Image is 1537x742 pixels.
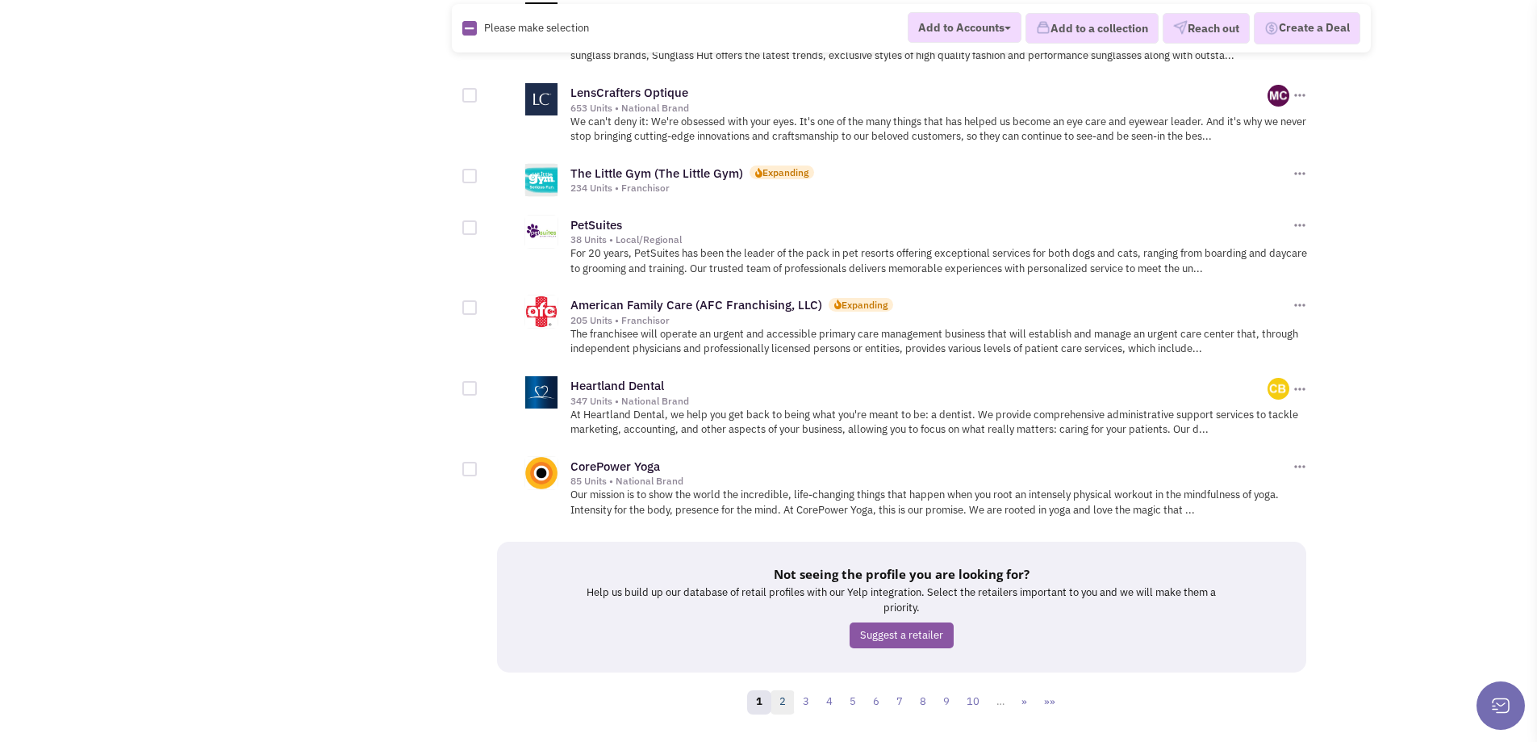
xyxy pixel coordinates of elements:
img: QPkP4yKEfE-4k4QRUioSew.png [1268,85,1289,107]
button: Add to a collection [1025,13,1159,44]
a: 8 [911,690,935,715]
img: Deal-Dollar.png [1264,19,1279,37]
img: icon-collection-lavender.png [1036,20,1050,35]
a: LensCrafters Optique [570,85,688,100]
p: Help us build up our database of retail profiles with our Yelp integration. Select the retailers ... [578,585,1226,615]
img: jYpSW5Q12EiZ_PRhTuFZMw.png [1268,378,1289,400]
a: 10 [958,690,988,715]
p: Our mission is to show the world the incredible, life-changing things that happen when you root a... [570,488,1309,518]
a: Heartland Dental [570,378,664,393]
p: For 20 years, PetSuites has been the leader of the pack in pet resorts offering exceptional servi... [570,246,1309,276]
div: 85 Units • National Brand [570,475,1290,488]
div: 234 Units • Franchisor [570,182,1290,195]
p: At Heartland Dental, we help you get back to being what you're meant to be: a dentist. We provide... [570,408,1309,438]
div: Expanding [762,166,808,179]
button: Reach out [1163,13,1250,44]
a: 9 [934,690,959,715]
a: »» [1035,690,1064,715]
a: … [988,690,1013,715]
p: We can't deny it: We're obsessed with your eyes. It's one of the many things that has helped us b... [570,115,1309,145]
div: 347 Units • National Brand [570,395,1268,408]
a: 3 [794,690,818,715]
a: 5 [841,690,865,715]
a: 1 [747,690,771,715]
a: The Little Gym (The Little Gym) [570,166,743,181]
a: 4 [817,690,842,715]
a: » [1013,690,1036,715]
div: 38 Units • Local/Regional [570,233,1290,246]
h5: Not seeing the profile you are looking for? [578,566,1226,582]
span: Please make selection [484,20,589,34]
button: Create a Deal [1254,12,1360,44]
div: 205 Units • Franchisor [570,314,1290,327]
a: American Family Care (AFC Franchising, LLC) [570,297,822,312]
a: 6 [864,690,888,715]
a: Suggest a retailer [850,623,954,649]
div: 653 Units • National Brand [570,102,1268,115]
a: CorePower Yoga [570,459,660,474]
a: 2 [771,690,795,715]
button: Add to Accounts [908,12,1021,43]
a: 7 [888,690,912,715]
p: The franchisee will operate an urgent and accessible primary care management business that will e... [570,327,1309,357]
div: Expanding [842,298,888,312]
img: VectorPaper_Plane.png [1173,20,1188,35]
a: PetSuites [570,217,622,233]
img: Rectangle.png [462,21,477,36]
